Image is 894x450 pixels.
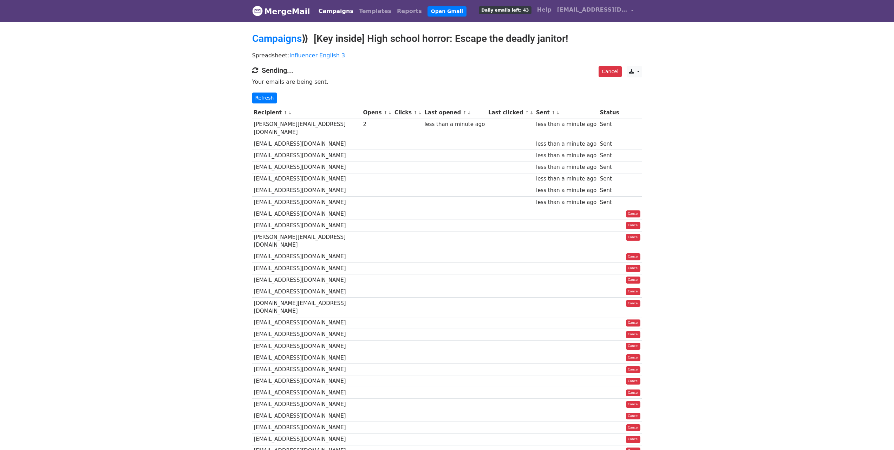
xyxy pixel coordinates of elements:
[252,329,361,340] td: [EMAIL_ADDRESS][DOMAIN_NAME]
[252,119,361,138] td: [PERSON_NAME][EMAIL_ADDRESS][DOMAIN_NAME]
[626,366,640,373] a: Cancel
[252,422,361,433] td: [EMAIL_ADDRESS][DOMAIN_NAME]
[626,378,640,385] a: Cancel
[252,150,361,161] td: [EMAIL_ADDRESS][DOMAIN_NAME]
[252,173,361,185] td: [EMAIL_ADDRESS][DOMAIN_NAME]
[598,119,621,138] td: Sent
[536,186,596,195] div: less than a minute ago
[428,6,466,17] a: Open Gmail
[252,410,361,422] td: [EMAIL_ADDRESS][DOMAIN_NAME]
[467,110,471,115] a: ↓
[252,387,361,399] td: [EMAIL_ADDRESS][DOMAIN_NAME]
[598,138,621,150] td: Sent
[252,66,642,75] h4: Sending...
[536,120,596,128] div: less than a minute ago
[525,110,529,115] a: ↑
[252,298,361,317] td: [DOMAIN_NAME][EMAIL_ADDRESS][DOMAIN_NAME]
[626,300,640,307] a: Cancel
[289,52,345,59] a: Influencer English 3
[534,107,598,119] th: Sent
[626,343,640,350] a: Cancel
[626,265,640,272] a: Cancel
[598,173,621,185] td: Sent
[363,120,391,128] div: 2
[626,319,640,327] a: Cancel
[252,232,361,251] td: [PERSON_NAME][EMAIL_ADDRESS][DOMAIN_NAME]
[252,352,361,363] td: [EMAIL_ADDRESS][DOMAIN_NAME]
[626,401,640,408] a: Cancel
[418,110,422,115] a: ↓
[283,110,287,115] a: ↑
[598,161,621,173] td: Sent
[626,424,640,431] a: Cancel
[626,210,640,217] a: Cancel
[252,185,361,196] td: [EMAIL_ADDRESS][DOMAIN_NAME]
[252,107,361,119] th: Recipient
[626,331,640,338] a: Cancel
[252,6,263,16] img: MergeMail logo
[316,4,356,18] a: Campaigns
[252,78,642,85] p: Your emails are being sent.
[554,3,637,19] a: [EMAIL_ADDRESS][DOMAIN_NAME]
[626,222,640,229] a: Cancel
[626,413,640,420] a: Cancel
[536,175,596,183] div: less than a minute ago
[626,436,640,443] a: Cancel
[252,433,361,445] td: [EMAIL_ADDRESS][DOMAIN_NAME]
[252,340,361,352] td: [EMAIL_ADDRESS][DOMAIN_NAME]
[252,262,361,274] td: [EMAIL_ADDRESS][DOMAIN_NAME]
[479,6,531,14] span: Daily emails left: 43
[626,389,640,397] a: Cancel
[476,3,534,17] a: Daily emails left: 43
[252,220,361,231] td: [EMAIL_ADDRESS][DOMAIN_NAME]
[252,196,361,208] td: [EMAIL_ADDRESS][DOMAIN_NAME]
[252,33,302,44] a: Campaigns
[252,4,310,19] a: MergeMail
[626,354,640,361] a: Cancel
[556,110,560,115] a: ↓
[288,110,292,115] a: ↓
[536,140,596,148] div: less than a minute ago
[356,4,394,18] a: Templates
[252,375,361,387] td: [EMAIL_ADDRESS][DOMAIN_NAME]
[626,277,640,284] a: Cancel
[252,208,361,220] td: [EMAIL_ADDRESS][DOMAIN_NAME]
[626,253,640,260] a: Cancel
[626,234,640,241] a: Cancel
[252,286,361,297] td: [EMAIL_ADDRESS][DOMAIN_NAME]
[252,251,361,262] td: [EMAIL_ADDRESS][DOMAIN_NAME]
[598,185,621,196] td: Sent
[388,110,392,115] a: ↓
[536,163,596,171] div: less than a minute ago
[530,110,534,115] a: ↓
[252,138,361,150] td: [EMAIL_ADDRESS][DOMAIN_NAME]
[252,317,361,329] td: [EMAIL_ADDRESS][DOMAIN_NAME]
[252,399,361,410] td: [EMAIL_ADDRESS][DOMAIN_NAME]
[552,110,555,115] a: ↑
[252,33,642,45] h2: ⟫ [Key inside] High school horror: Escape the deadly janitor!
[598,150,621,161] td: Sent
[252,363,361,375] td: [EMAIL_ADDRESS][DOMAIN_NAME]
[487,107,534,119] th: Last clicked
[384,110,387,115] a: ↑
[423,107,487,119] th: Last opened
[413,110,417,115] a: ↑
[557,6,627,14] span: [EMAIL_ADDRESS][DOMAIN_NAME]
[252,161,361,173] td: [EMAIL_ADDRESS][DOMAIN_NAME]
[536,152,596,160] div: less than a minute ago
[599,66,621,77] a: Cancel
[424,120,485,128] div: less than a minute ago
[598,196,621,208] td: Sent
[598,107,621,119] th: Status
[626,288,640,295] a: Cancel
[361,107,393,119] th: Opens
[394,4,425,18] a: Reports
[536,198,596,207] div: less than a minute ago
[393,107,423,119] th: Clicks
[252,274,361,286] td: [EMAIL_ADDRESS][DOMAIN_NAME]
[252,93,277,103] a: Refresh
[534,3,554,17] a: Help
[252,52,642,59] p: Spreadsheet:
[463,110,466,115] a: ↑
